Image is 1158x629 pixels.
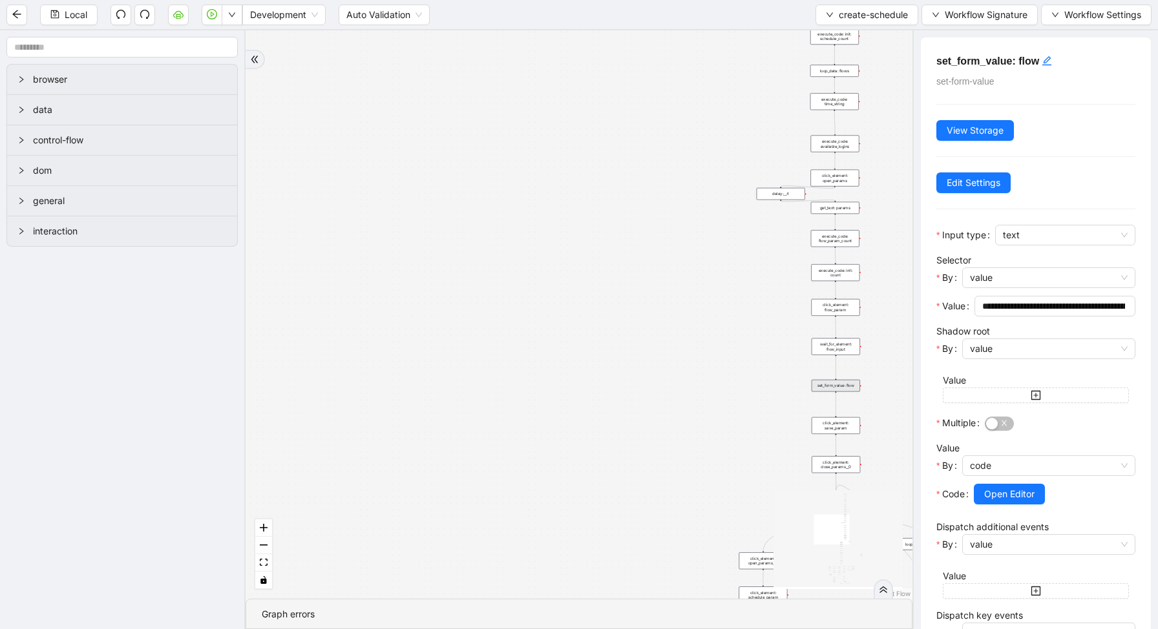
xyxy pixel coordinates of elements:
[943,387,1129,403] button: plus-square
[936,120,1014,141] button: View Storage
[1003,225,1128,245] span: text
[255,572,272,589] button: toggle interactivity
[811,299,859,316] div: click_element: flow_param
[33,103,227,117] span: data
[781,200,835,201] g: Edge from delay:__4 to get_text: params
[936,521,1049,532] label: Dispatch additional events
[65,8,87,22] span: Local
[812,417,860,434] div: click_element: save_param
[945,8,1027,22] span: Workflow Signature
[810,65,859,77] div: loop_data: flows
[757,188,805,200] div: delay:__4
[33,72,227,87] span: browser
[12,9,22,19] span: arrow-left
[17,106,25,114] span: right
[250,55,259,64] span: double-right
[33,133,227,147] span: control-flow
[262,607,896,621] div: Graph errors
[812,338,860,355] div: wait_for_element: flow_input
[255,537,272,554] button: zoom out
[811,230,859,247] div: execute_code: flow_param_count
[942,342,953,356] span: By
[250,5,318,25] span: Development
[810,93,859,110] div: execute_code: time_string
[111,5,131,25] button: undo
[936,254,971,265] label: Selector
[943,583,1129,599] button: plus-square
[932,11,940,19] span: down
[33,163,227,178] span: dom
[936,76,994,87] span: set-form-value
[810,28,859,45] div: execute_code: init: schedule_count
[739,586,787,603] div: click_element: schedule_param
[7,216,237,246] div: interaction
[17,167,25,174] span: right
[207,9,217,19] span: play-circle
[812,380,860,392] div: set_form_value: flow
[811,264,859,281] div: execute_code: init: count
[936,53,1135,69] h5: set_form_value: flow
[202,5,222,25] button: play-circle
[839,8,908,22] span: create-schedule
[17,136,25,144] span: right
[1064,8,1141,22] span: Workflow Settings
[970,535,1128,554] span: value
[7,186,237,216] div: general
[811,202,859,214] div: get_text: params
[1031,390,1041,400] span: plus-square
[877,590,911,597] a: React Flow attribution
[33,194,227,208] span: general
[974,484,1045,504] button: Open Editor
[50,10,59,19] span: save
[811,136,859,152] div: execute_code: available_logins
[228,11,236,19] span: down
[222,5,242,25] button: down
[921,5,1038,25] button: downWorkflow Signature
[116,9,126,19] span: undo
[346,5,422,25] span: Auto Validation
[1042,53,1052,68] div: click to edit id
[834,111,835,134] g: Edge from execute_code: time_string to execute_code: available_logins
[826,11,834,19] span: down
[781,186,835,189] g: Edge from click_element: open_params to delay:__4
[812,456,860,473] div: click_element: close_params__0
[7,95,237,125] div: data
[40,5,98,25] button: saveLocal
[140,9,150,19] span: redo
[879,585,888,594] span: double-right
[936,442,960,453] label: Value
[810,170,859,187] div: click_element: open_params
[168,5,189,25] button: cloud-server
[942,537,953,552] span: By
[942,271,953,285] span: By
[970,339,1128,358] span: value
[7,65,237,94] div: browser
[943,373,1129,387] div: Value
[936,610,1023,621] label: Dispatch key events
[33,224,227,238] span: interaction
[1031,586,1041,596] span: plus-square
[936,172,1011,193] button: Edit Settings
[6,5,27,25] button: arrow-left
[942,487,965,501] span: Code
[17,227,25,235] span: right
[942,299,965,313] span: Value
[7,125,237,155] div: control-flow
[255,519,272,537] button: zoom in
[1042,56,1052,66] span: edit
[134,5,155,25] button: redo
[173,9,184,19] span: cloud-server
[984,487,1035,501] span: Open Editor
[255,554,272,572] button: fit view
[17,76,25,83] span: right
